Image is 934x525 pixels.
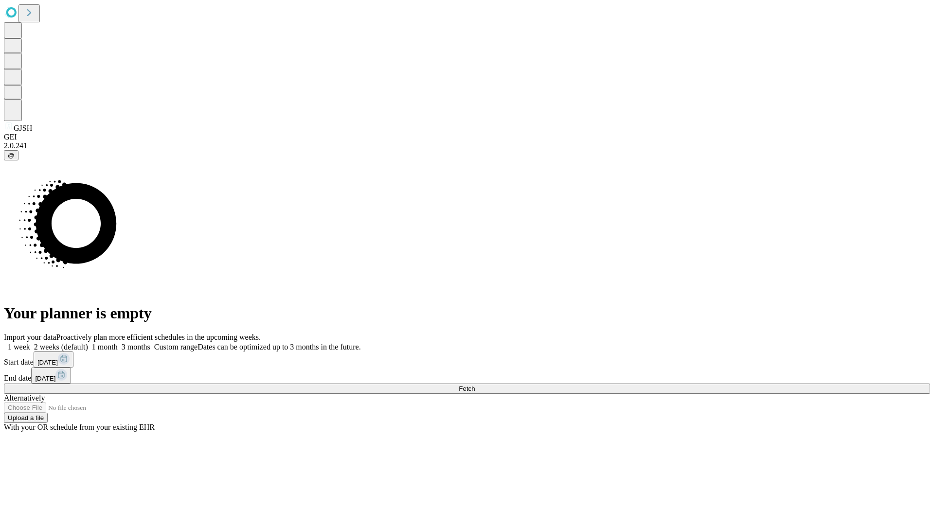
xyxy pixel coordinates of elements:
span: 2 weeks (default) [34,343,88,351]
span: 3 months [122,343,150,351]
span: Custom range [154,343,198,351]
span: 1 week [8,343,30,351]
span: Dates can be optimized up to 3 months in the future. [198,343,360,351]
button: @ [4,150,18,160]
button: Fetch [4,384,930,394]
span: Proactively plan more efficient schedules in the upcoming weeks. [56,333,261,341]
span: Fetch [459,385,475,392]
span: 1 month [92,343,118,351]
span: Import your data [4,333,56,341]
div: 2.0.241 [4,141,930,150]
div: End date [4,367,930,384]
button: [DATE] [34,351,73,367]
button: Upload a file [4,413,48,423]
div: GEI [4,133,930,141]
h1: Your planner is empty [4,304,930,322]
span: Alternatively [4,394,45,402]
span: GJSH [14,124,32,132]
span: @ [8,152,15,159]
span: [DATE] [37,359,58,366]
span: [DATE] [35,375,55,382]
button: [DATE] [31,367,71,384]
span: With your OR schedule from your existing EHR [4,423,155,431]
div: Start date [4,351,930,367]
